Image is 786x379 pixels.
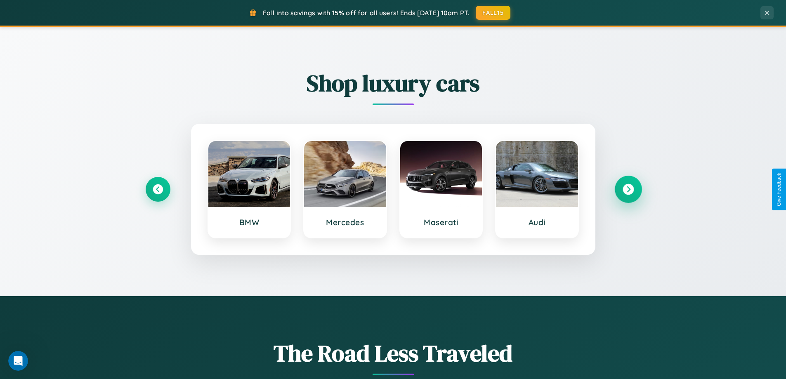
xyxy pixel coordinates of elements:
[146,67,641,99] h2: Shop luxury cars
[263,9,470,17] span: Fall into savings with 15% off for all users! Ends [DATE] 10am PT.
[312,217,378,227] h3: Mercedes
[476,6,510,20] button: FALL15
[504,217,570,227] h3: Audi
[8,351,28,371] iframe: Intercom live chat
[408,217,474,227] h3: Maserati
[776,173,782,206] div: Give Feedback
[146,337,641,369] h1: The Road Less Traveled
[217,217,282,227] h3: BMW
